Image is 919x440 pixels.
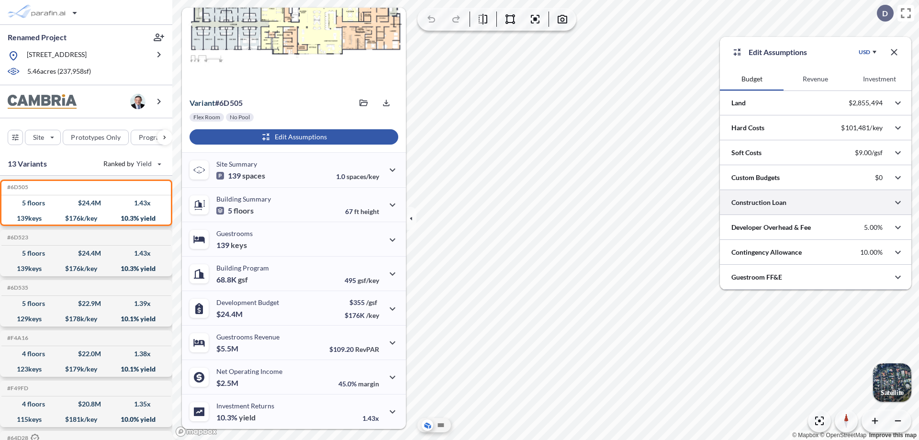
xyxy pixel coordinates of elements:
img: Switcher Image [873,363,911,402]
div: USD [859,48,870,56]
h5: Click to copy the code [5,335,28,341]
p: Hard Costs [731,123,764,133]
p: Guestroom FF&E [731,272,782,282]
span: RevPAR [355,345,379,353]
a: Mapbox homepage [175,426,217,437]
p: Satellite [881,389,904,396]
p: Development Budget [216,298,279,306]
button: Site [25,130,61,145]
p: $24.4M [216,309,244,319]
p: 139 [216,240,247,250]
p: Net Operating Income [216,367,282,375]
p: Investment Returns [216,402,274,410]
span: spaces/key [347,172,379,181]
button: Budget [720,68,784,90]
button: Edit Assumptions [190,129,398,145]
span: yield [239,413,256,422]
p: Guestrooms [216,229,253,237]
span: keys [231,240,247,250]
p: Developer Overhead & Fee [731,223,811,232]
img: user logo [130,94,146,109]
p: 10.3% [216,413,256,422]
p: # 6d505 [190,98,243,108]
p: 10.00% [860,248,883,257]
p: $9.00/gsf [855,148,883,157]
p: 139 [216,171,265,181]
p: Land [731,98,746,108]
p: $176K [345,311,379,319]
span: margin [358,380,379,388]
p: Prototypes Only [71,133,121,142]
p: 67 [345,207,379,215]
p: $355 [345,298,379,306]
p: $0 [875,173,883,182]
p: 1.0 [336,172,379,181]
p: Renamed Project [8,32,67,43]
img: BrandImage [8,94,77,109]
span: height [360,207,379,215]
p: D [882,9,888,18]
p: Program [139,133,166,142]
button: Switcher ImageSatellite [873,363,911,402]
p: Edit Assumptions [749,46,807,58]
p: Soft Costs [731,148,762,158]
button: Site Plan [435,419,447,431]
a: Improve this map [869,432,917,439]
p: $5.5M [216,344,240,353]
span: floors [234,206,254,215]
button: Investment [848,68,911,90]
p: 13 Variants [8,158,47,169]
p: 1.43x [362,414,379,422]
button: Revenue [784,68,847,90]
p: $109.20 [329,345,379,353]
h5: Click to copy the code [5,184,28,191]
button: Program [131,130,182,145]
p: Guestrooms Revenue [216,333,280,341]
p: Custom Budgets [731,173,780,182]
span: /gsf [366,298,377,306]
a: OpenStreetMap [820,432,866,439]
button: Prototypes Only [63,130,129,145]
p: Site [33,133,44,142]
p: 68.8K [216,275,248,284]
p: Site Summary [216,160,257,168]
span: /key [366,311,379,319]
p: Building Program [216,264,269,272]
h5: Click to copy the code [5,234,28,241]
p: [STREET_ADDRESS] [27,50,87,62]
span: gsf [238,275,248,284]
h5: Click to copy the code [5,385,28,392]
a: Mapbox [792,432,818,439]
p: $101,481/key [841,124,883,132]
p: 45.0% [338,380,379,388]
p: Contingency Allowance [731,248,802,257]
p: Building Summary [216,195,271,203]
p: $2.5M [216,378,240,388]
span: gsf/key [358,276,379,284]
p: No Pool [230,113,250,121]
p: $2,855,494 [849,99,883,107]
span: spaces [242,171,265,181]
p: 5 [216,206,254,215]
span: Variant [190,98,215,107]
h5: Click to copy the code [5,284,28,291]
span: ft [354,207,359,215]
p: Flex Room [193,113,220,121]
p: 5.46 acres ( 237,958 sf) [27,67,91,77]
p: 495 [345,276,379,284]
button: Aerial View [422,419,433,431]
button: Ranked by Yield [96,156,168,171]
p: 5.00% [864,223,883,232]
span: Yield [136,159,152,169]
